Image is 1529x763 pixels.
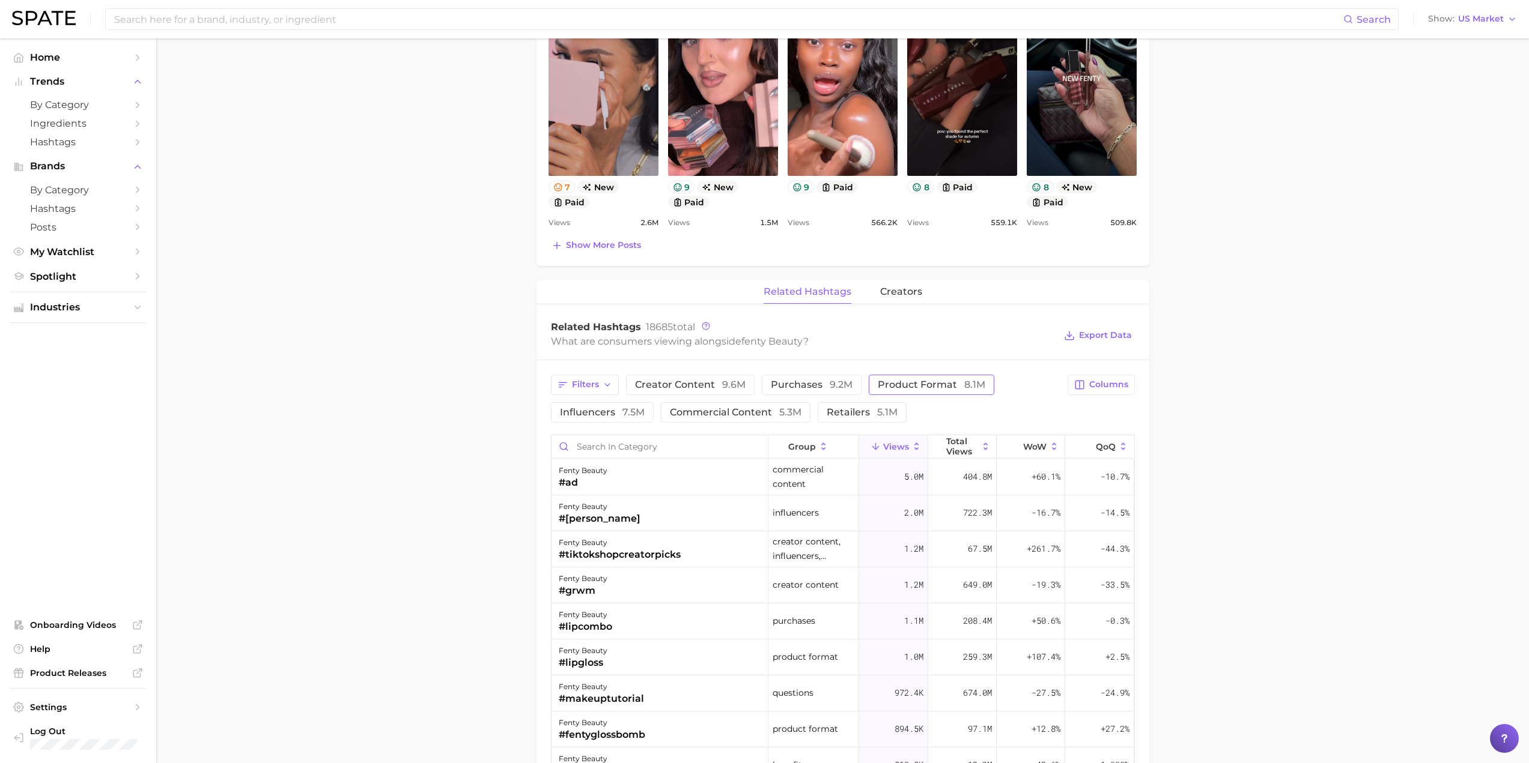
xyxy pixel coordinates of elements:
[646,321,673,333] span: 18685
[968,541,992,556] span: 67.5m
[559,728,645,742] div: #fentyglossbomb
[30,203,126,214] span: Hashtags
[559,680,644,694] div: fenty beauty
[559,608,612,622] div: fenty beauty
[907,181,934,193] button: 8
[670,408,801,417] span: commercial content
[764,286,851,297] span: related hashtags
[622,406,645,418] span: 7.5m
[559,620,612,634] div: #lipcombo
[10,95,147,114] a: by Category
[12,11,76,25] img: SPATE
[668,216,690,230] span: Views
[1101,578,1129,592] span: -33.5%
[768,435,860,459] button: group
[635,380,746,390] span: creator content
[883,442,909,451] span: Views
[773,614,815,628] span: purchases
[773,578,839,592] span: creator content
[773,462,855,491] span: commercial content
[963,469,992,484] span: 404.8m
[1056,181,1098,193] span: new
[1096,442,1116,451] span: QoQ
[640,216,658,230] span: 2.6m
[559,656,607,670] div: #lipgloss
[1101,469,1129,484] span: -10.7%
[30,620,126,630] span: Onboarding Videos
[646,321,695,333] span: total
[549,181,576,193] button: 7
[566,240,641,250] span: Show more posts
[30,99,126,110] span: by Category
[559,692,644,706] div: #makeuptutorial
[1061,327,1134,344] button: Export Data
[773,722,838,736] span: product format
[10,722,147,753] a: Log out. Currently logged in with e-mail jessica.barrett@kendobrands.com.
[963,686,992,700] span: 674.0m
[30,136,126,148] span: Hashtags
[30,222,126,233] span: Posts
[859,435,928,459] button: Views
[1089,379,1128,390] span: Columns
[963,578,992,592] span: 649.0m
[10,298,147,316] button: Industries
[771,380,853,390] span: purchases
[30,118,126,129] span: Ingredients
[907,216,929,230] span: Views
[788,442,816,451] span: group
[559,499,640,514] div: fenty beauty
[1027,196,1068,208] button: paid
[1101,541,1129,556] span: -44.3%
[30,302,126,313] span: Industries
[1101,686,1129,700] span: -24.9%
[30,161,126,172] span: Brands
[559,716,645,730] div: fenty beauty
[773,505,819,520] span: influencers
[1032,722,1060,736] span: +12.8%
[30,76,126,87] span: Trends
[963,505,992,520] span: 722.3m
[1101,722,1129,736] span: +27.2%
[830,379,853,390] span: 9.2m
[30,271,126,282] span: Spotlight
[904,541,923,556] span: 1.2m
[904,578,923,592] span: 1.2m
[1425,11,1520,27] button: ShowUS Market
[741,336,803,347] span: fenty beauty
[10,218,147,237] a: Posts
[1065,435,1134,459] button: QoQ
[904,469,923,484] span: 5.0m
[10,664,147,682] a: Product Releases
[30,644,126,654] span: Help
[559,463,607,478] div: fenty beauty
[963,650,992,664] span: 259.3m
[1068,375,1134,395] button: Columns
[552,435,768,458] input: Search in category
[722,379,746,390] span: 9.6m
[559,571,607,586] div: fenty beauty
[552,567,1134,603] button: fenty beauty#grwmcreator content1.2m649.0m-19.3%-33.5%
[10,73,147,91] button: Trends
[113,9,1343,29] input: Search here for a brand, industry, or ingredient
[10,114,147,133] a: Ingredients
[10,698,147,716] a: Settings
[559,644,607,658] div: fenty beauty
[552,531,1134,567] button: fenty beauty#tiktokshopcreatorpickscreator content, influencers, retailers1.2m67.5m+261.7%-44.3%
[773,686,813,700] span: questions
[1357,14,1391,25] span: Search
[773,650,838,664] span: product format
[1032,614,1060,628] span: +50.6%
[10,199,147,218] a: Hashtags
[827,408,898,417] span: retailers
[788,216,809,230] span: Views
[552,711,1134,747] button: fenty beauty#fentyglossbombproduct format894.5k97.1m+12.8%+27.2%
[559,547,681,562] div: #tiktokshopcreatorpicks
[552,603,1134,639] button: fenty beauty#lipcombopurchases1.1m208.4m+50.6%-0.3%
[30,668,126,678] span: Product Releases
[551,321,641,333] span: Related Hashtags
[928,435,997,459] button: Total Views
[997,435,1065,459] button: WoW
[30,246,126,258] span: My Watchlist
[779,406,801,418] span: 5.3m
[572,379,599,390] span: Filters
